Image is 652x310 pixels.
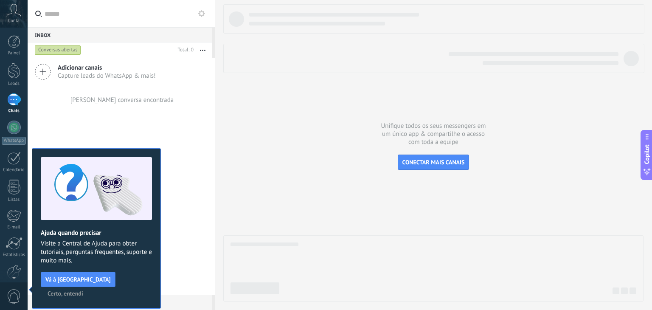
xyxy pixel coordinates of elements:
div: Conversas abertas [35,45,81,55]
span: Adicionar canais [58,64,156,72]
span: Conta [8,18,20,24]
span: Capture leads do WhatsApp & mais! [58,72,156,80]
span: Visite a Central de Ajuda para obter tutoriais, perguntas frequentes, suporte e muito mais. [41,240,152,265]
h2: Ajuda quando precisar [41,229,152,237]
span: Copilot [643,145,651,164]
span: Certo, entendi [48,290,83,296]
div: Listas [2,197,26,203]
div: Chats [2,108,26,114]
div: Painel [2,51,26,56]
div: Leads [2,81,26,87]
button: CONECTAR MAIS CANAIS [398,155,469,170]
span: Vá à [GEOGRAPHIC_DATA] [45,276,111,282]
div: Estatísticas [2,252,26,258]
div: Inbox [28,27,212,42]
div: WhatsApp [2,137,26,145]
div: Total: 0 [174,46,194,54]
div: Calendário [2,167,26,173]
div: E-mail [2,225,26,230]
div: [PERSON_NAME] conversa encontrada [70,96,174,104]
button: Certo, entendi [44,287,87,300]
span: CONECTAR MAIS CANAIS [402,158,465,166]
button: Vá à [GEOGRAPHIC_DATA] [41,272,115,287]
